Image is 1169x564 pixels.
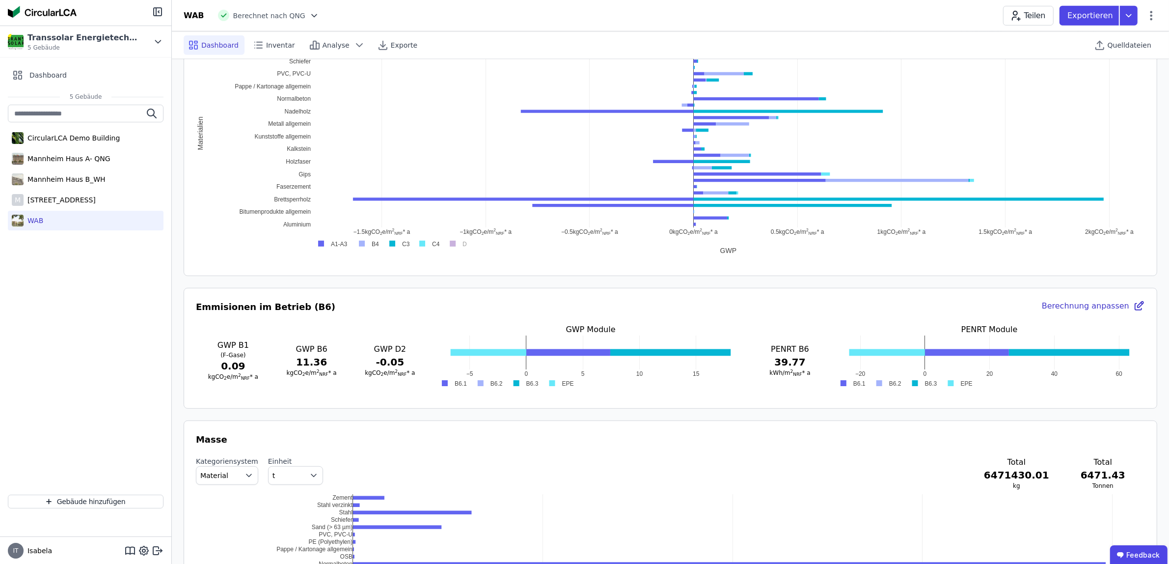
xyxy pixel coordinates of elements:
sup: 2 [790,369,793,374]
sub: 2 [381,372,384,377]
span: 5 Gebäude [27,44,140,52]
sub: NRF [398,372,407,377]
h3: PENRT B6 [754,343,826,355]
span: Inventar [266,40,295,50]
button: Gebäude hinzufügen [8,495,163,508]
img: Mannheim Haus B_WH [12,171,24,187]
h3: Total [1081,456,1125,468]
sub: 2 [302,372,305,377]
h3: 6471430.01 [984,468,1049,482]
div: Mannheim Haus B_WH [24,174,106,184]
label: Kategoriensystem [196,456,258,466]
div: WAB [24,216,43,226]
sup: 2 [395,369,398,374]
h3: 0.09 [196,359,271,373]
img: Transsolar Energietechnik [8,34,24,50]
label: Einheit [268,456,323,466]
span: kgCO e/m * a [365,369,415,376]
div: Transsolar Energietechnik [27,32,140,44]
span: Isabela [24,546,52,556]
h3: 39.77 [754,355,826,369]
div: CircularLCA Demo Building [24,133,120,143]
h3: 11.36 [274,355,349,369]
span: Berechnet nach QNG [233,11,305,21]
h3: Masse [196,433,1145,447]
span: Exporte [391,40,417,50]
span: t [272,471,275,480]
img: WAB [12,213,24,228]
img: Concular [8,6,77,18]
sup: 2 [317,369,320,374]
h3: Total [984,456,1049,468]
h3: GWP Module [435,324,746,336]
span: Dashboard [29,70,67,80]
h3: -0.05 [353,355,428,369]
h3: Emmisionen im Betrieb (B6) [196,300,335,314]
div: M [12,194,24,206]
span: 5 Gebäude [60,93,112,101]
span: Dashboard [201,40,239,50]
span: kgCO e/m * a [286,369,336,376]
h3: GWP B1 [196,339,271,351]
button: Material [196,466,258,485]
h3: Tonnen [1081,482,1125,490]
span: kgCO e/m * a [208,373,258,380]
sub: NRF [319,372,328,377]
button: Teilen [1003,6,1054,26]
span: kWh/m * a [770,369,811,376]
sub: NRF [793,372,802,377]
span: Material [200,471,228,480]
h3: PENRT Module [834,324,1145,336]
sub: NRF [241,376,250,381]
h3: GWP B6 [274,343,349,355]
h3: GWP D2 [353,343,428,355]
img: Mannheim Haus A- QNG [12,151,24,167]
div: Mannheim Haus A- QNG [24,154,110,164]
img: CircularLCA Demo Building [12,130,24,146]
span: IT [13,548,19,554]
button: t [268,466,323,485]
h4: (F-Gase) [196,351,271,359]
div: [STREET_ADDRESS] [24,195,96,205]
span: Analyse [323,40,350,50]
p: Exportieren [1067,10,1115,22]
div: WAB [184,10,204,22]
div: Berechnung anpassen [1042,300,1145,314]
span: Quelldateien [1108,40,1151,50]
h3: kg [984,482,1049,490]
sup: 2 [238,373,241,378]
sub: 2 [224,376,227,381]
h3: 6471.43 [1081,468,1125,482]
